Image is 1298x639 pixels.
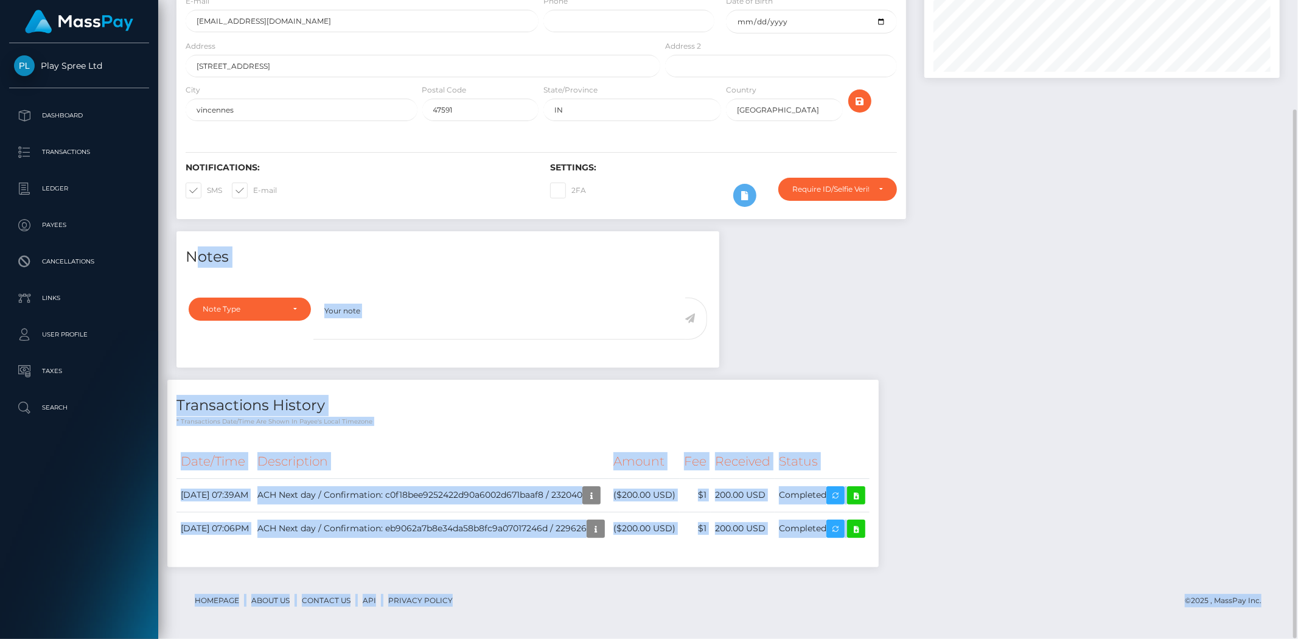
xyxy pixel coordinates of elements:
label: Country [726,85,756,96]
p: Dashboard [14,106,144,125]
p: * Transactions date/time are shown in payee's local timezone [176,417,870,426]
a: Privacy Policy [383,591,458,610]
th: Fee [680,445,711,478]
p: Ledger [14,180,144,198]
a: User Profile [9,319,149,350]
a: Homepage [190,591,244,610]
td: Completed [775,512,870,545]
td: ACH Next day / Confirmation: c0f18bee9252422d90a6002d671baaf8 / 232040 [253,478,609,512]
button: Require ID/Selfie Verification [778,178,897,201]
button: Note Type [189,298,311,321]
a: API [358,591,381,610]
td: ($200.00 USD) [609,478,680,512]
img: MassPay Logo [25,10,133,33]
th: Date/Time [176,445,253,478]
p: Transactions [14,143,144,161]
label: SMS [186,183,222,198]
td: [DATE] 07:39AM [176,478,253,512]
label: Postal Code [422,85,467,96]
h6: Settings: [550,162,896,173]
td: $1 [680,478,711,512]
a: Contact Us [297,591,355,610]
div: Note Type [203,304,283,314]
td: ($200.00 USD) [609,512,680,545]
a: Payees [9,210,149,240]
td: Completed [775,478,870,512]
label: State/Province [543,85,598,96]
h4: Notes [186,246,710,268]
a: Cancellations [9,246,149,277]
p: Cancellations [14,253,144,271]
h4: Transactions History [176,395,870,416]
th: Received [711,445,775,478]
p: Payees [14,216,144,234]
p: Search [14,399,144,417]
a: Search [9,393,149,423]
label: 2FA [550,183,586,198]
td: 200.00 USD [711,478,775,512]
p: Taxes [14,362,144,380]
div: © 2025 , MassPay Inc. [1185,594,1271,607]
p: User Profile [14,326,144,344]
td: 200.00 USD [711,512,775,545]
td: ACH Next day / Confirmation: eb9062a7b8e34da58b8fc9a07017246d / 229626 [253,512,609,545]
label: E-mail [232,183,277,198]
a: Dashboard [9,100,149,131]
label: Address [186,41,215,52]
label: Address 2 [665,41,701,52]
td: $1 [680,512,711,545]
a: Ledger [9,173,149,204]
a: About Us [246,591,295,610]
td: [DATE] 07:06PM [176,512,253,545]
a: Transactions [9,137,149,167]
img: Play Spree Ltd [14,55,35,76]
label: City [186,85,200,96]
h6: Notifications: [186,162,532,173]
span: Play Spree Ltd [9,60,149,71]
a: Taxes [9,356,149,386]
th: Amount [609,445,680,478]
div: Require ID/Selfie Verification [792,184,869,194]
p: Links [14,289,144,307]
th: Description [253,445,609,478]
th: Status [775,445,870,478]
a: Links [9,283,149,313]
